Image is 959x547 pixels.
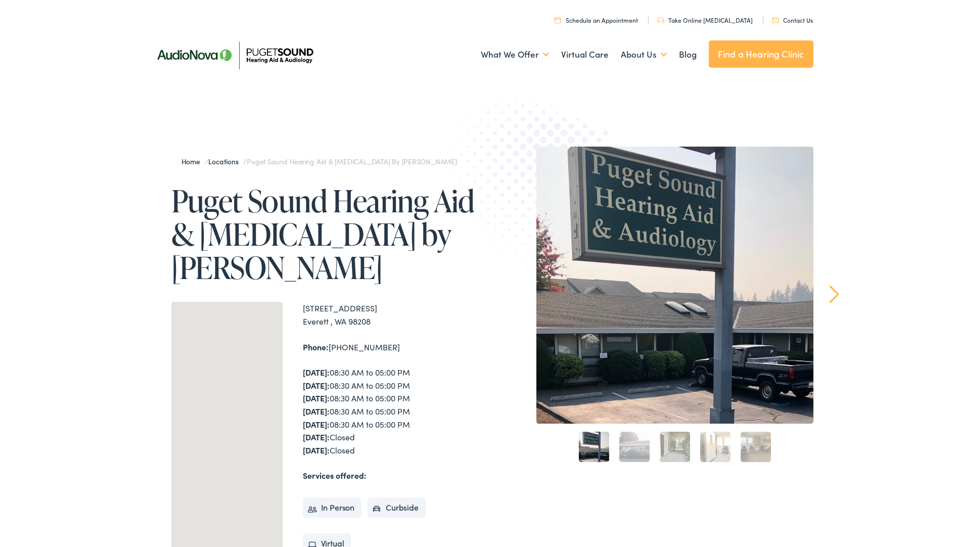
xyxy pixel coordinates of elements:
[481,36,549,73] a: What We Offer
[303,366,480,457] div: 08:30 AM to 05:00 PM 08:30 AM to 05:00 PM 08:30 AM to 05:00 PM 08:30 AM to 05:00 PM 08:30 AM to 0...
[741,432,771,462] a: 5
[555,16,638,24] a: Schedule an Appointment
[657,17,664,23] img: utility icon
[208,156,243,166] a: Locations
[303,380,330,391] strong: [DATE]:
[709,40,813,68] a: Find a Hearing Clinic
[772,16,813,24] a: Contact Us
[303,302,480,328] div: [STREET_ADDRESS] Everett , WA 98208
[621,36,667,73] a: About Us
[303,341,480,354] div: [PHONE_NUMBER]
[181,156,457,166] span: / /
[171,184,480,284] h1: Puget Sound Hearing Aid & [MEDICAL_DATA] by [PERSON_NAME]
[555,17,561,23] img: utility icon
[303,431,330,442] strong: [DATE]:
[700,432,730,462] a: 4
[657,16,753,24] a: Take Online [MEDICAL_DATA]
[772,18,779,23] img: utility icon
[247,156,456,166] span: Puget Sound Hearing Aid & [MEDICAL_DATA] by [PERSON_NAME]
[679,36,697,73] a: Blog
[579,432,609,462] a: 1
[561,36,609,73] a: Virtual Care
[368,497,426,518] li: Curbside
[303,341,329,352] strong: Phone:
[303,367,330,378] strong: [DATE]:
[303,419,330,430] strong: [DATE]:
[829,285,839,303] a: Next
[619,432,650,462] a: 2
[181,156,205,166] a: Home
[303,392,330,403] strong: [DATE]:
[303,497,362,518] li: In Person
[303,405,330,417] strong: [DATE]:
[303,470,367,481] strong: Services offered:
[303,444,330,455] strong: [DATE]:
[660,432,690,462] a: 3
